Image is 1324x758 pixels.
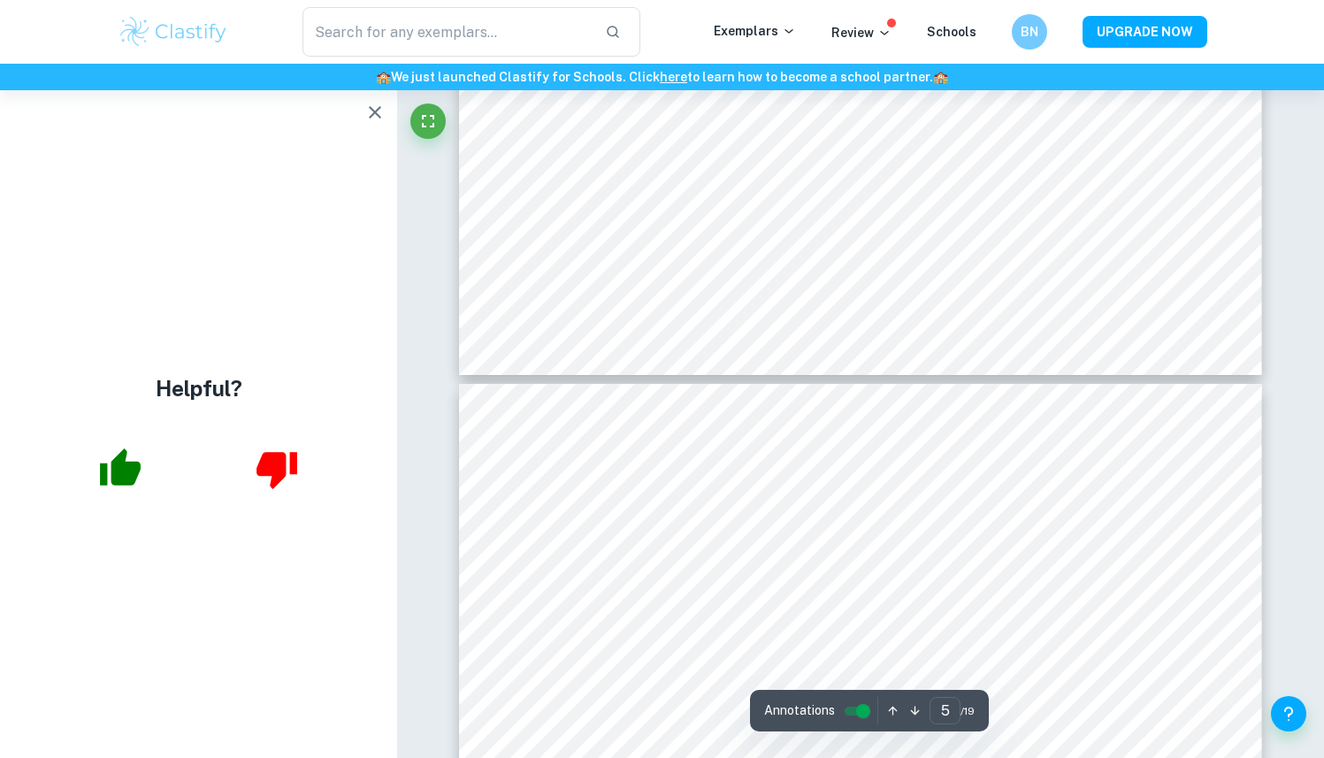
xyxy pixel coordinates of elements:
span: 🏫 [933,70,948,84]
input: Search for any exemplars... [302,7,592,57]
p: Exemplars [714,21,796,41]
span: / 19 [960,703,975,719]
span: 🏫 [376,70,391,84]
button: UPGRADE NOW [1083,16,1207,48]
h4: Helpful? [156,372,242,404]
p: Review [831,23,892,42]
button: BN [1012,14,1047,50]
button: Fullscreen [410,103,446,139]
h6: BN [1019,22,1039,42]
h6: We just launched Clastify for Schools. Click to learn how to become a school partner. [4,67,1320,87]
button: Help and Feedback [1271,696,1306,731]
a: Schools [927,25,976,39]
img: Clastify logo [118,14,230,50]
span: Annotations [764,701,835,720]
a: here [660,70,687,84]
